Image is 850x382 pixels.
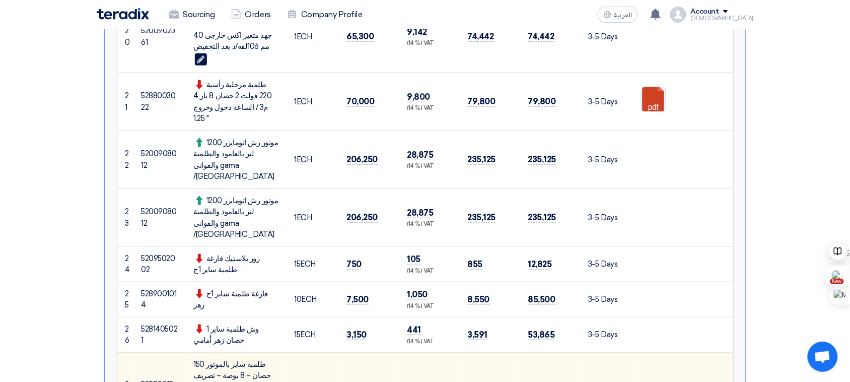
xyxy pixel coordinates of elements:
[223,4,279,26] a: Orders
[295,295,302,304] span: 10
[642,87,722,148] a: SVRM_1756811606023.pdf
[581,246,633,282] td: 3-5 Days
[407,162,452,171] div: (14 %) VAT
[581,317,633,352] td: 3-5 Days
[407,289,428,300] span: 1,050
[528,259,552,270] span: 12,825
[295,97,297,106] span: 1
[117,1,133,73] td: 20
[347,212,378,223] span: 206,250
[407,254,421,265] span: 105
[528,330,555,340] span: 53,865
[528,154,556,165] span: 235,125
[194,79,278,124] div: طلمبة مرحلية رأسية 220 فولت 2 حصان 8 بار 4 م3 / الساعة دخول وخروج 1.25 "
[194,137,278,182] div: موتور رش اتومايزر 1200 لتر بالعامود والطلمبة والفوانى gama /[GEOGRAPHIC_DATA]
[468,154,496,165] span: 235,125
[407,267,452,276] div: (14 %) VAT
[581,282,633,317] td: 3-5 Days
[581,1,633,73] td: 3-5 Days
[347,259,362,270] span: 750
[97,8,149,20] img: Teradix logo
[581,131,633,188] td: 3-5 Days
[133,73,186,131] td: 5288003022
[347,31,374,42] span: 65,300
[194,288,278,311] div: فارغة طلمبة ساير 1ح زهر
[468,330,488,340] span: 3,591
[407,302,452,311] div: (14 %) VAT
[117,246,133,282] td: 24
[287,317,339,352] td: ECH
[194,195,278,240] div: موتور رش اتومايزر 1200 لتر بالعامود والطلمبة والفوانى gama /[GEOGRAPHIC_DATA]
[287,188,339,246] td: ECH
[407,208,434,218] span: 28,875
[295,260,301,269] span: 15
[133,282,186,317] td: 5289001014
[347,154,378,165] span: 206,250
[407,104,452,113] div: (14 %) VAT
[117,188,133,246] td: 23
[407,39,452,48] div: (14 %) VAT
[194,253,278,276] div: زور بلاستيك فارغة طلمبة ساير 1ح
[808,342,838,372] a: دردشة مفتوحة
[407,325,421,335] span: 441
[581,188,633,246] td: 3-5 Days
[468,259,483,270] span: 855
[347,330,367,340] span: 3,150
[117,73,133,131] td: 21
[194,324,278,346] div: وش طلمبة ساير 1 حصان زهر أمامي
[598,7,638,23] button: العربية
[287,73,339,131] td: ECH
[287,282,339,317] td: ECH
[287,1,339,73] td: ECH
[690,8,719,16] div: Account
[528,212,556,223] span: 235,125
[407,338,452,346] div: (14 %) VAT
[287,246,339,282] td: ECH
[614,12,632,19] span: العربية
[161,4,223,26] a: Sourcing
[407,150,434,160] span: 28,875
[468,212,496,223] span: 235,125
[468,294,490,305] span: 8,550
[347,294,369,305] span: 7,500
[468,31,494,42] span: 74,442
[295,155,297,164] span: 1
[279,4,371,26] a: Company Profile
[117,282,133,317] td: 25
[133,188,186,246] td: 5200908012
[133,246,186,282] td: 5209502002
[133,317,186,352] td: 5281405021
[287,131,339,188] td: ECH
[295,32,297,41] span: 1
[528,31,554,42] span: 74,442
[468,96,495,107] span: 79,800
[690,16,753,21] div: [DEMOGRAPHIC_DATA]
[194,7,278,52] div: موتور بالجيربوكس قدرة 5.5 كيلو وات 380 فولت 3 فاز جهد متغير اكس خارجى 40 مم 106لفه/د بعد التخفيض
[347,96,375,107] span: 70,000
[295,330,301,339] span: 15
[117,317,133,352] td: 26
[528,96,556,107] span: 79,800
[581,73,633,131] td: 3-5 Days
[407,92,431,102] span: 9,800
[407,220,452,229] div: (14 %) VAT
[407,27,428,37] span: 9,142
[133,1,186,73] td: 5200902361
[295,213,297,222] span: 1
[117,131,133,188] td: 22
[528,294,555,305] span: 85,500
[133,131,186,188] td: 5200908012
[670,7,686,23] img: profile_test.png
